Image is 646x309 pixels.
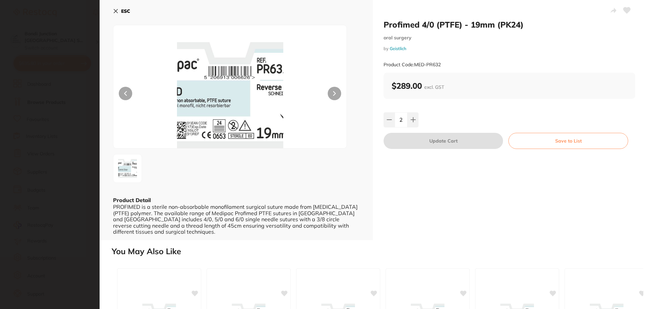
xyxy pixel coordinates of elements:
button: Update Cart [384,133,503,149]
small: by [384,46,635,51]
img: UFI2MzItanBn [160,42,300,148]
h2: Profimed 4/0 (PTFE) - 19mm (PK24) [384,20,635,30]
button: Save to List [508,133,628,149]
small: oral surgery [384,35,635,41]
span: excl. GST [424,84,444,90]
b: ESC [121,8,130,14]
div: PROFIMED is a sterile non-absorbable monofilament surgical suture made from [MEDICAL_DATA] (PTFE)... [113,204,359,235]
button: ESC [113,5,130,17]
h2: You May Also Like [112,247,643,256]
a: Geistlich [390,46,406,51]
b: $289.00 [392,81,444,91]
b: Product Detail [113,197,151,203]
small: Product Code: MED-PR632 [384,62,441,68]
img: UFI2MzItanBn [115,156,140,181]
